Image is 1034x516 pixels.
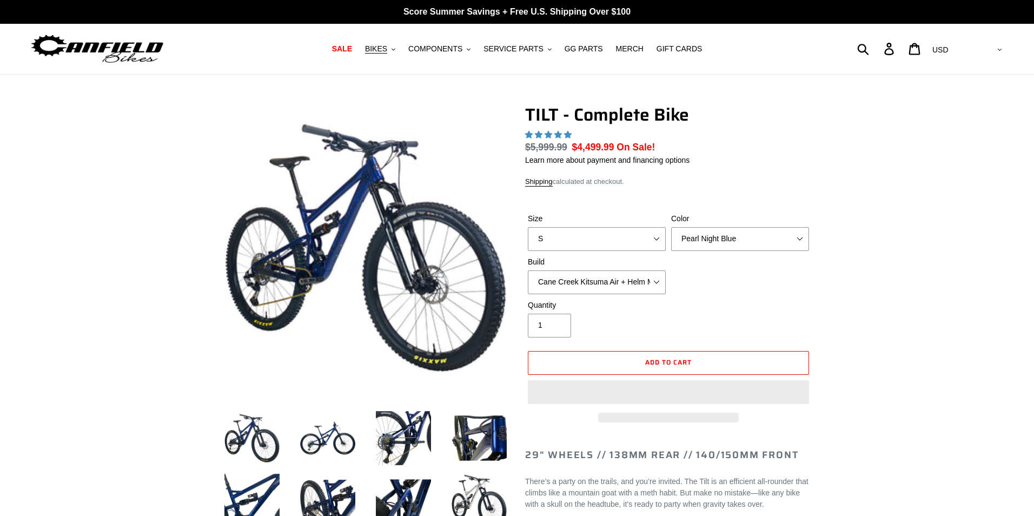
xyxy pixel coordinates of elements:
label: Build [528,256,666,268]
a: Learn more about payment and financing options [525,156,690,164]
span: MERCH [616,44,644,54]
span: BIKES [365,44,387,54]
a: MERCH [611,42,649,56]
img: TILT - Complete Bike [224,107,507,389]
p: There’s a party on the trails, and you’re invited. The Tilt is an efficient all-rounder that clim... [525,476,812,510]
a: SALE [327,42,357,56]
label: Quantity [528,300,666,311]
s: $5,999.99 [525,142,567,153]
a: GIFT CARDS [651,42,708,56]
h2: 29" Wheels // 138mm Rear // 140/150mm Front [525,449,812,461]
img: Load image into Gallery viewer, TILT - Complete Bike [222,408,282,468]
input: Search [863,37,891,61]
span: SALE [332,44,352,54]
button: Add to cart [528,351,809,375]
h1: TILT - Complete Bike [525,104,812,125]
span: GG PARTS [565,44,603,54]
span: Add to cart [645,357,692,367]
button: SERVICE PARTS [478,42,556,56]
a: GG PARTS [559,42,608,56]
img: Load image into Gallery viewer, TILT - Complete Bike [449,408,509,468]
button: COMPONENTS [403,42,476,56]
img: Load image into Gallery viewer, TILT - Complete Bike [374,408,433,468]
img: Canfield Bikes [30,32,165,66]
span: COMPONENTS [408,44,462,54]
button: BIKES [360,42,401,56]
a: Shipping [525,177,553,187]
img: Load image into Gallery viewer, TILT - Complete Bike [298,408,357,468]
label: Size [528,213,666,224]
div: calculated at checkout. [525,176,812,187]
span: SERVICE PARTS [483,44,543,54]
span: On Sale! [617,140,655,154]
span: $4,499.99 [572,142,614,153]
span: GIFT CARDS [657,44,702,54]
span: 5.00 stars [525,130,574,139]
label: Color [671,213,809,224]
